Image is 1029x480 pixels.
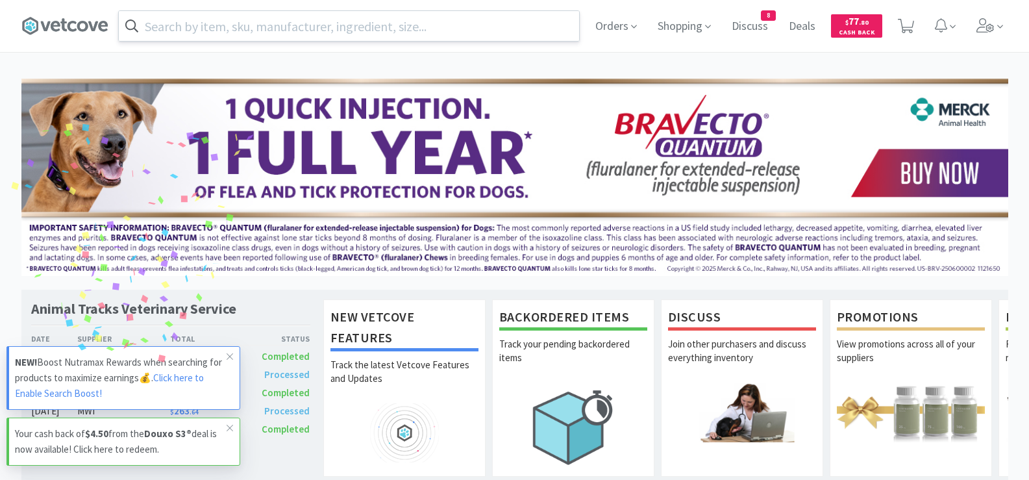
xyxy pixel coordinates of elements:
h1: Discuss [668,307,816,331]
a: Discuss8 [726,21,773,32]
a: New Vetcove FeaturesTrack the latest Vetcove Features and Updates [323,299,486,476]
span: Completed [262,350,310,362]
p: Track the latest Vetcove Features and Updates [330,358,478,403]
a: DiscussJoin other purchasers and discuss everything inventory [661,299,823,476]
p: Your cash back of from the deal is now available! Click here to redeem. [15,426,227,457]
div: Total [170,333,240,345]
h1: New Vetcove Features [330,307,478,351]
div: Supplier [77,333,170,345]
strong: Douxo S3® [144,427,192,440]
strong: $4.50 [85,427,108,440]
span: 77 [845,15,869,27]
input: Search by item, sku, manufacturer, ingredient, size... [119,11,579,41]
span: Cash Back [839,29,874,38]
span: Completed [262,423,310,435]
a: Deals [784,21,821,32]
span: Completed [262,386,310,399]
h1: Animal Tracks Veterinary Service [31,299,236,318]
img: hero_backorders.png [499,383,647,472]
a: $77.80Cash Back [831,8,882,44]
a: PromotionsView promotions across all of your suppliers [830,299,992,476]
span: 8 [762,11,775,20]
img: hero_feature_roadmap.png [330,403,478,462]
h1: Promotions [837,307,985,331]
span: Processed [264,368,310,381]
img: hero_discuss.png [668,383,816,442]
img: 3ffb5edee65b4d9ab6d7b0afa510b01f.jpg [21,79,1008,276]
img: hero_promotions.png [837,383,985,442]
p: Join other purchasers and discuss everything inventory [668,337,816,383]
span: . 80 [859,18,869,27]
span: Processed [264,405,310,417]
p: Boost Nutramax Rewards when searching for products to maximize earnings💰. [15,355,227,401]
h1: Backordered Items [499,307,647,331]
p: Track your pending backordered items [499,337,647,383]
strong: NEW! [15,356,37,368]
a: Backordered ItemsTrack your pending backordered items [492,299,654,476]
div: Date [31,333,78,345]
span: $ [845,18,849,27]
a: NEW!Boost Nutramax Rewards when searching for products to maximize earnings💰.Click here to Enable... [6,346,240,410]
p: View promotions across all of your suppliers [837,337,985,383]
div: Status [240,333,310,345]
